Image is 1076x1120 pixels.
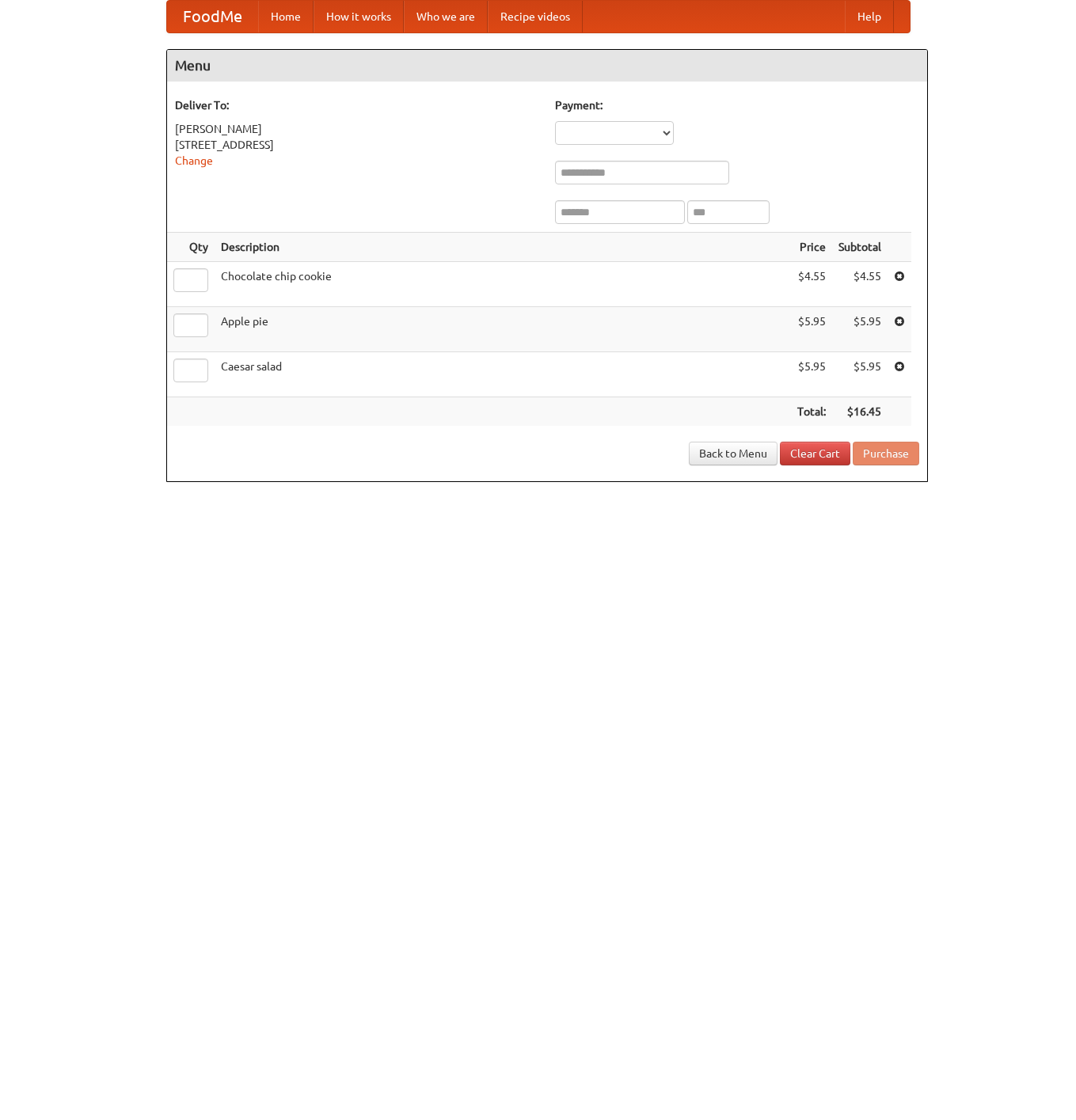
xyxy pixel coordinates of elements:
[791,352,832,397] td: $5.95
[167,1,258,32] a: FoodMe
[488,1,583,32] a: Recipe videos
[555,97,919,113] h5: Payment:
[215,352,791,397] td: Caesar salad
[175,97,539,113] h5: Deliver To:
[167,233,215,262] th: Qty
[215,233,791,262] th: Description
[175,137,539,153] div: [STREET_ADDRESS]
[832,307,888,352] td: $5.95
[215,307,791,352] td: Apple pie
[791,262,832,307] td: $4.55
[832,262,888,307] td: $4.55
[845,1,894,32] a: Help
[780,442,850,465] a: Clear Cart
[791,233,832,262] th: Price
[175,121,539,137] div: [PERSON_NAME]
[175,154,213,167] a: Change
[404,1,488,32] a: Who we are
[258,1,314,32] a: Home
[791,397,832,427] th: Total:
[832,352,888,397] td: $5.95
[853,442,919,465] button: Purchase
[215,262,791,307] td: Chocolate chip cookie
[689,442,778,465] a: Back to Menu
[832,233,888,262] th: Subtotal
[167,50,927,82] h4: Menu
[314,1,404,32] a: How it works
[791,307,832,352] td: $5.95
[832,397,888,427] th: $16.45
